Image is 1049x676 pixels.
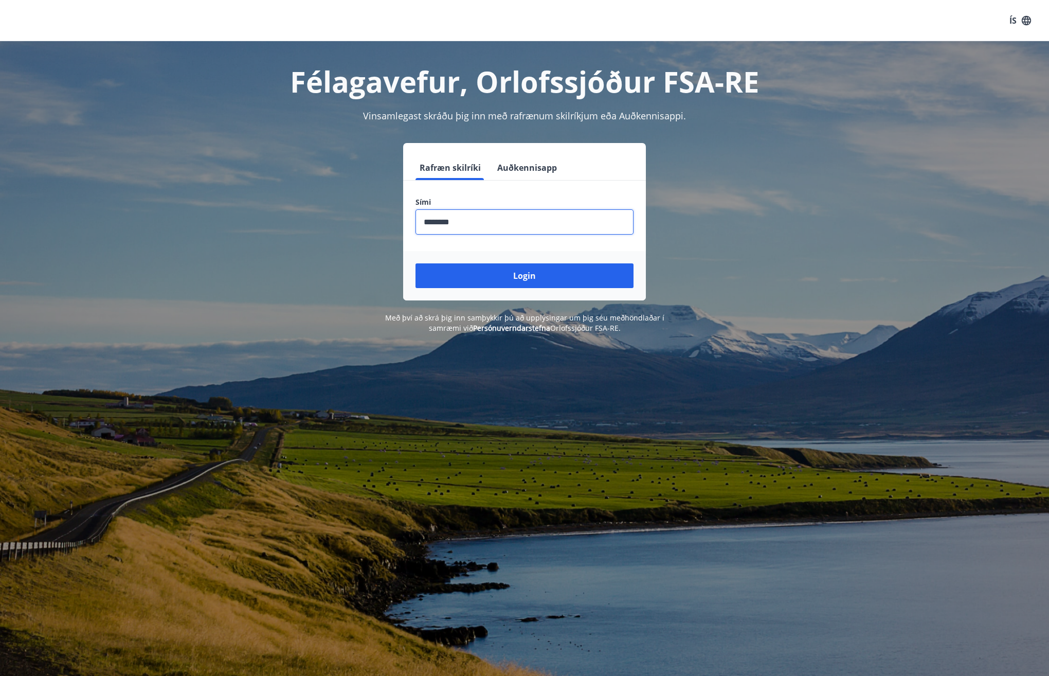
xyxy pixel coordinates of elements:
button: Login [415,263,634,288]
a: Persónuverndarstefna [473,323,550,333]
span: Með því að skrá þig inn samþykkir þú að upplýsingar um þig séu meðhöndlaðar í samræmi við Orlofss... [385,313,664,333]
span: Vinsamlegast skráðu þig inn með rafrænum skilríkjum eða Auðkennisappi. [363,110,686,122]
label: Sími [415,197,634,207]
button: Auðkennisapp [493,155,561,180]
button: Rafræn skilríki [415,155,485,180]
h1: Félagavefur, Orlofssjóður FSA-RE [167,62,882,101]
button: ÍS [1004,11,1037,30]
